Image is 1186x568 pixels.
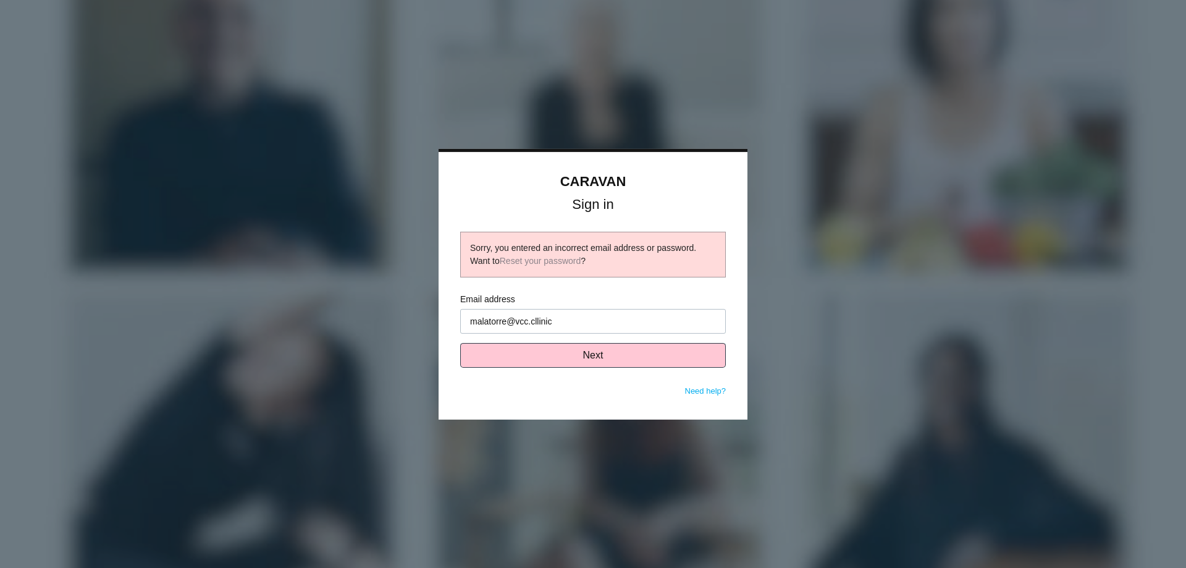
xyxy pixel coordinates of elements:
a: CARAVAN [560,173,626,189]
label: Email address [460,293,726,306]
div: Sorry, you entered an incorrect email address or password. Want to ? [470,242,716,268]
button: Next [460,343,726,368]
input: Enter your email address [460,309,726,334]
a: Reset your password [500,256,581,266]
a: Need help? [685,386,726,396]
h1: Sign in [460,199,726,210]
